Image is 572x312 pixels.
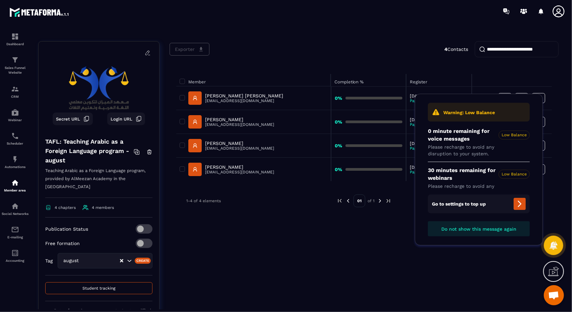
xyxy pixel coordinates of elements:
p: Please recharge to avoid any disruption to your system. [428,144,530,157]
img: formation [11,56,19,64]
p: [PERSON_NAME] [205,141,274,146]
img: background [44,47,154,130]
div: Search for option [58,253,152,268]
a: [PERSON_NAME][EMAIL_ADDRESS][DOMAIN_NAME] [188,139,274,152]
p: [PERSON_NAME] [205,117,274,122]
span: Low Balance [499,131,530,140]
p: [EMAIL_ADDRESS][DOMAIN_NAME] [205,122,274,127]
p: Tag [45,258,53,263]
a: automationsautomationsWebinar [2,103,28,127]
span: 4 members [92,205,114,210]
strong: 0% [335,143,342,148]
span: Go to settings to top up [428,194,530,213]
span: Low Balance [499,170,530,179]
p: Publication Status [45,226,88,232]
p: Contacts [444,47,468,52]
p: Page : member area [410,122,468,127]
span: 4 chapters [55,205,76,210]
span: Do not show this message again [441,226,516,232]
strong: 0% [335,95,342,101]
p: Accounting [2,259,28,262]
p: Dashboard [2,42,28,46]
button: Do not show this message again [428,221,530,236]
th: Register [406,74,472,86]
input: Search for option [85,257,119,264]
a: social-networksocial-networkSocial Networks [2,197,28,221]
img: automations [11,108,19,116]
p: [DATE] 00:53 [410,93,468,98]
p: Page : member area [410,146,468,151]
a: formationformationDashboard [2,27,28,51]
p: of 1 [368,198,375,204]
img: prev [337,198,343,204]
img: next [385,198,391,204]
span: Student tracking [82,286,115,291]
p: [EMAIL_ADDRESS][DOMAIN_NAME] [205,146,274,151]
p: Free formation [45,241,80,246]
p: Warning: Low Balance [443,109,495,116]
img: accountant [11,249,19,257]
a: automationsautomationsAutomations [2,150,28,174]
p: Page : member area [410,98,468,103]
p: [PERSON_NAME] [PERSON_NAME] [205,93,283,98]
img: next [377,198,383,204]
button: Student tracking [45,282,152,294]
button: Secret URL [53,112,93,125]
p: [DATE] 22:26 [410,165,468,170]
a: formationformationCRM [2,80,28,103]
strong: 0% [335,167,342,172]
strong: 4 [444,47,447,52]
img: logo [9,6,70,18]
p: [EMAIL_ADDRESS][DOMAIN_NAME] [205,170,274,174]
p: [DATE] 22:24 [410,141,468,146]
span: Secret URL [56,116,80,122]
th: Completion % [331,74,406,86]
a: formationformationSales Funnel Website [2,51,28,80]
img: formation [11,32,19,41]
strong: 0% [335,119,342,125]
p: Social Networks [2,212,28,216]
button: Clear Selected [120,258,123,263]
a: [PERSON_NAME][EMAIL_ADDRESS][DOMAIN_NAME] [188,115,274,129]
p: Teaching Arabic as a Foreign Language program, provided by AlMeezan Academy in the [GEOGRAPHIC_DATA] [45,167,152,198]
p: [EMAIL_ADDRESS][DOMAIN_NAME] [205,98,283,103]
p: [PERSON_NAME] [205,164,274,170]
a: emailemailE-mailing [2,221,28,244]
img: social-network [11,202,19,210]
p: 30 minutes remaining for webinars [428,167,530,182]
button: Login URL [107,112,145,125]
p: CRM [2,95,28,98]
img: scheduler [11,132,19,140]
p: E-mailing [2,235,28,239]
p: 01 [354,194,365,207]
p: Sales Funnel Website [2,66,28,75]
a: schedulerschedulerScheduler [2,127,28,150]
p: Automations [2,165,28,169]
div: Create [135,258,151,264]
p: [DATE] 22:15 [410,117,468,122]
p: 0 minute remaining for voice messages [428,128,530,143]
p: Webinar [2,118,28,122]
span: august [62,257,85,264]
a: automationsautomationsMember area [2,174,28,197]
p: Scheduler [2,142,28,145]
p: 1-4 of 4 elements [186,199,221,203]
p: Member area [2,188,28,192]
img: formation [11,85,19,93]
img: automations [11,179,19,187]
h4: TAFL: Teaching Arabic as a Foreign Language program - august [45,137,134,165]
span: Login URL [111,116,132,122]
img: automations [11,155,19,163]
img: email [11,226,19,234]
p: Please recharge to avoid any disruption to your system. [428,183,530,196]
p: Page : member area [410,170,468,174]
a: [PERSON_NAME][EMAIL_ADDRESS][DOMAIN_NAME] [188,163,274,176]
a: Ouvrir le chat [544,285,564,305]
a: accountantaccountantAccounting [2,244,28,267]
a: [PERSON_NAME] [PERSON_NAME][EMAIL_ADDRESS][DOMAIN_NAME] [188,91,283,105]
th: Member [176,74,331,86]
img: prev [345,198,351,204]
